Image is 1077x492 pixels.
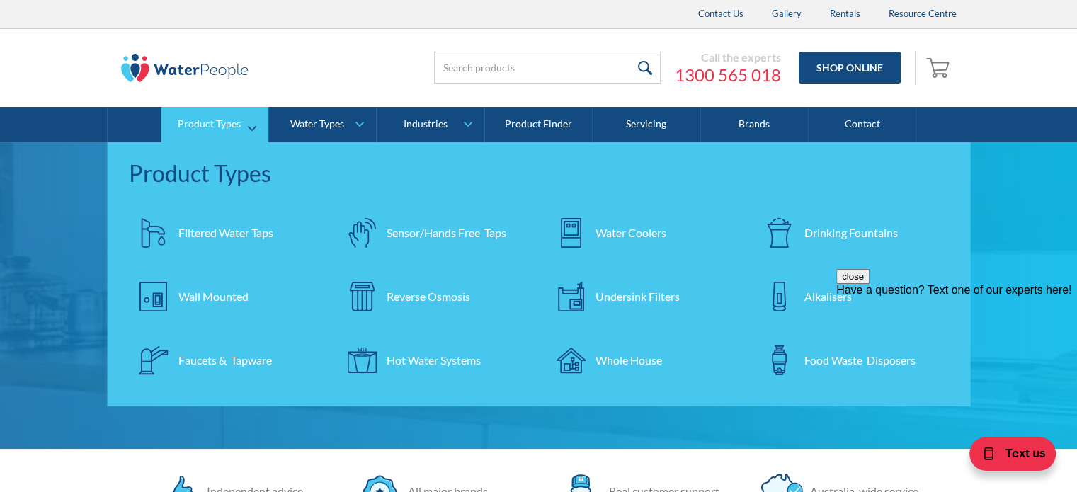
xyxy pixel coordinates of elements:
div: Alkalisers [804,288,852,305]
div: Industries [404,118,448,130]
div: Water Coolers [596,224,666,241]
a: Product Finder [485,107,593,142]
a: Wall Mounted [129,272,324,321]
div: Product Types [129,156,950,190]
iframe: podium webchat widget bubble [964,421,1077,492]
a: Undersink Filters [546,272,741,321]
div: Water Types [290,118,344,130]
a: Product Types [161,107,268,142]
a: Shop Online [799,52,901,84]
img: shopping cart [926,56,953,79]
a: Sensor/Hands Free Taps [337,208,532,258]
a: Reverse Osmosis [337,272,532,321]
a: Filtered Water Taps [129,208,324,258]
a: Industries [377,107,484,142]
div: Sensor/Hands Free Taps [387,224,506,241]
div: Reverse Osmosis [387,288,470,305]
a: Hot Water Systems [337,336,532,385]
a: Drinking Fountains [755,208,950,258]
a: 1300 565 018 [675,64,781,86]
iframe: podium webchat widget prompt [836,269,1077,439]
a: Whole House [546,336,741,385]
a: Water Coolers [546,208,741,258]
div: Whole House [596,352,662,369]
a: Brands [701,107,809,142]
div: Drinking Fountains [804,224,898,241]
a: Servicing [593,107,700,142]
div: Hot Water Systems [387,352,481,369]
input: Search products [434,52,661,84]
div: Undersink Filters [596,288,680,305]
a: Open cart containing items [923,51,957,85]
div: Food Waste Disposers [804,352,916,369]
div: Call the experts [675,50,781,64]
img: The Water People [121,54,249,82]
a: Alkalisers [755,272,950,321]
nav: Product Types [108,142,971,406]
a: Contact [809,107,916,142]
div: Product Types [178,118,241,130]
a: Water Types [269,107,376,142]
div: Faucets & Tapware [178,352,272,369]
a: Food Waste Disposers [755,336,950,385]
a: Faucets & Tapware [129,336,324,385]
div: Filtered Water Taps [178,224,273,241]
div: Wall Mounted [178,288,249,305]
